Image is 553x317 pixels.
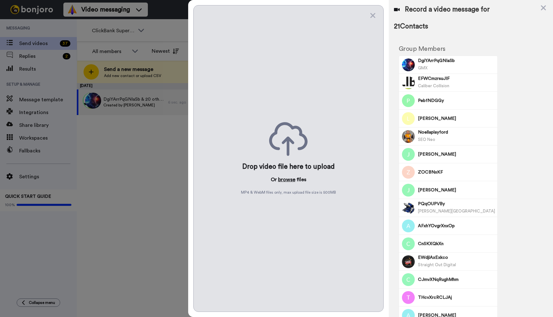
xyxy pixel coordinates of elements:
span: EFWCmzrsuJIF [418,75,495,82]
img: Image of Julio [402,184,415,197]
img: Image of EFWCmzrsuJIF [402,76,415,89]
button: browse [278,176,295,183]
span: CnSKXQkXn [418,241,495,247]
span: Straight Out Digital [418,263,456,267]
span: Caliber Collision [418,84,449,88]
span: GMX [418,66,428,70]
img: Image of PebfNDGGy [402,94,415,107]
span: CJmvXNqRughMhm [418,276,495,283]
img: Image of Linda [402,112,415,125]
img: Image of THcvXrcRCLJAj [402,291,415,304]
div: Drop video file here to upload [242,162,335,171]
span: [PERSON_NAME] [418,187,495,193]
span: ZOCBNxKF [418,169,495,175]
span: PebfNDGGy [418,97,495,104]
img: Image of CnSKXQkXn [402,237,415,250]
img: Image of EWdjlAxExkco [402,255,415,268]
img: Image of DgiYArrPqGNIaSb [402,58,415,71]
span: EWdjlAxExkco [418,254,495,261]
span: MP4 & WebM files only, max upload file size is 500 MB [241,190,336,195]
span: [PERSON_NAME] [418,115,495,122]
img: Image of CJmvXNqRughMhm [402,273,415,286]
img: Image of AFxhYOvgrXnxOp [402,220,415,232]
span: [PERSON_NAME][GEOGRAPHIC_DATA] [418,209,495,213]
span: Noellaplayford [418,129,495,135]
img: Image of Noellaplayford [402,130,415,143]
span: [PERSON_NAME] [418,151,495,158]
span: DgiYArrPqGNIaSb [418,58,495,64]
span: AFxhYOvgrXnxOp [418,223,495,229]
span: THcvXrcRCLJAj [418,294,495,301]
h2: Group Members [399,45,498,52]
img: Image of Jawwee Sharaf [402,148,415,161]
span: PQqOUPVBy [418,201,495,207]
p: Or files [271,176,306,183]
img: Image of PQqOUPVBy [402,202,415,214]
span: SEO Neo [418,137,435,142]
img: Image of ZOCBNxKF [402,166,415,179]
